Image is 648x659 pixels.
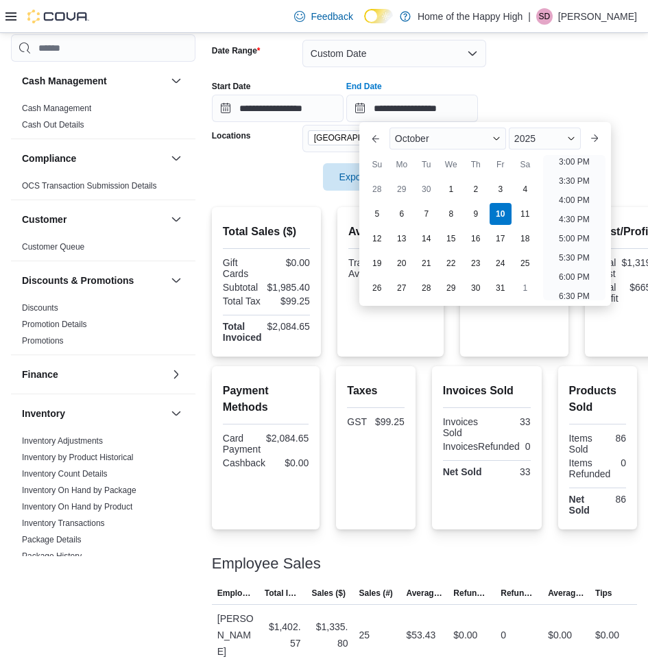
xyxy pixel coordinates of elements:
[269,296,310,307] div: $99.25
[490,252,512,274] div: day-24
[22,302,58,313] span: Discounts
[22,435,103,446] span: Inventory Adjustments
[22,319,87,330] span: Promotion Details
[267,282,310,293] div: $1,985.40
[514,178,536,200] div: day-4
[595,588,612,599] span: Tips
[22,501,132,512] span: Inventory On Hand by Product
[389,128,506,149] div: Button. Open the month selector. October is currently selected.
[416,154,437,176] div: Tu
[22,103,91,114] span: Cash Management
[440,154,462,176] div: We
[11,239,195,261] div: Customer
[359,627,370,643] div: 25
[375,416,405,427] div: $99.25
[22,407,65,420] h3: Inventory
[443,416,484,438] div: Invoices Sold
[490,228,512,250] div: day-17
[22,213,165,226] button: Customer
[22,274,134,287] h3: Discounts & Promotions
[465,203,487,225] div: day-9
[395,133,429,144] span: October
[416,228,437,250] div: day-14
[406,627,435,643] div: $53.43
[391,252,413,274] div: day-20
[22,303,58,313] a: Discounts
[323,163,400,191] button: Export
[553,211,595,228] li: 4:30 PM
[553,230,595,247] li: 5:00 PM
[490,416,531,427] div: 33
[364,9,393,23] input: Dark Mode
[22,74,165,88] button: Cash Management
[223,296,264,307] div: Total Tax
[266,433,309,444] div: $2,084.65
[271,457,309,468] div: $0.00
[346,95,478,122] input: Press the down key to enter a popover containing a calendar. Press the escape key to close the po...
[416,277,437,299] div: day-28
[289,3,358,30] a: Feedback
[223,383,309,416] h2: Payment Methods
[514,154,536,176] div: Sa
[22,74,107,88] h3: Cash Management
[223,433,261,455] div: Card Payment
[490,277,512,299] div: day-31
[331,163,392,191] span: Export
[553,288,595,304] li: 6:30 PM
[22,452,134,463] span: Inventory by Product Historical
[22,274,165,287] button: Discounts & Promotions
[22,180,157,191] span: OCS Transaction Submission Details
[553,250,595,266] li: 5:30 PM
[440,277,462,299] div: day-29
[22,485,136,496] span: Inventory On Hand by Package
[212,555,321,572] h3: Employee Sales
[600,494,626,505] div: 86
[168,73,184,89] button: Cash Management
[265,588,301,599] span: Total Invoiced
[11,433,195,636] div: Inventory
[501,627,506,643] div: 0
[346,81,382,92] label: End Date
[416,203,437,225] div: day-7
[22,453,134,462] a: Inventory by Product Historical
[312,588,346,599] span: Sales ($)
[269,257,310,268] div: $0.00
[22,104,91,113] a: Cash Management
[22,368,58,381] h3: Finance
[365,177,538,300] div: October, 2025
[616,457,626,468] div: 0
[548,588,584,599] span: Average Refund
[514,252,536,274] div: day-25
[311,10,352,23] span: Feedback
[22,468,108,479] span: Inventory Count Details
[168,211,184,228] button: Customer
[22,181,157,191] a: OCS Transaction Submission Details
[391,178,413,200] div: day-29
[569,433,595,455] div: Items Sold
[443,466,482,477] strong: Net Sold
[359,588,393,599] span: Sales (#)
[366,228,388,250] div: day-12
[217,588,254,599] span: Employee
[347,416,370,427] div: GST
[553,173,595,189] li: 3:30 PM
[465,228,487,250] div: day-16
[22,120,84,130] a: Cash Out Details
[416,178,437,200] div: day-30
[490,466,531,477] div: 33
[22,469,108,479] a: Inventory Count Details
[366,203,388,225] div: day-5
[553,269,595,285] li: 6:00 PM
[553,154,595,170] li: 3:00 PM
[22,152,165,165] button: Compliance
[22,152,76,165] h3: Compliance
[440,178,462,200] div: day-1
[569,383,626,416] h2: Products Sold
[168,272,184,289] button: Discounts & Promotions
[22,335,64,346] span: Promotions
[364,23,365,24] span: Dark Mode
[22,436,103,446] a: Inventory Adjustments
[168,366,184,383] button: Finance
[366,277,388,299] div: day-26
[514,203,536,225] div: day-11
